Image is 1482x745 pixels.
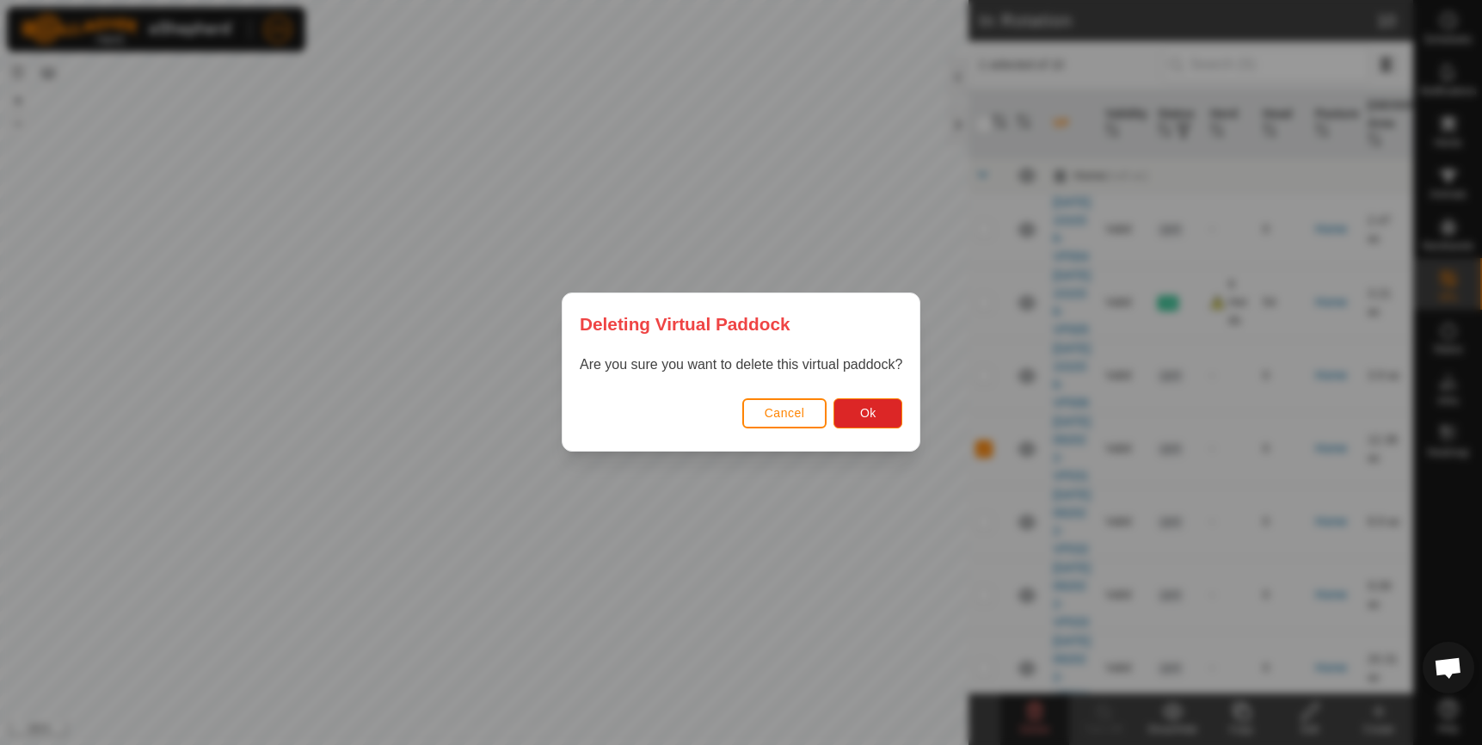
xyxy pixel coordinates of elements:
span: Cancel [765,407,805,421]
span: Ok [860,407,876,421]
div: Open chat [1423,642,1474,693]
button: Cancel [742,398,827,428]
button: Ok [833,398,902,428]
span: Deleting Virtual Paddock [580,311,790,337]
p: Are you sure you want to delete this virtual paddock? [580,355,902,376]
